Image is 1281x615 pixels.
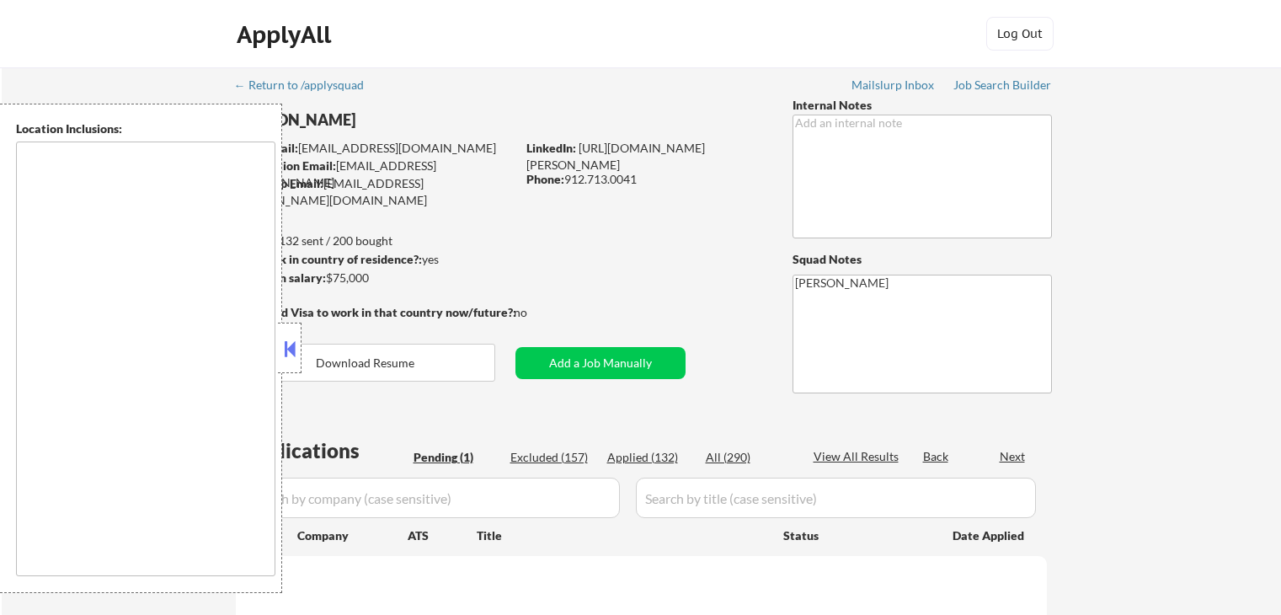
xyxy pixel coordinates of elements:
strong: Will need Visa to work in that country now/future?: [236,305,516,319]
div: Date Applied [953,527,1027,544]
div: yes [235,251,510,268]
div: ATS [408,527,477,544]
div: $75,000 [235,270,515,286]
a: ← Return to /applysquad [234,78,380,95]
button: Download Resume [236,344,495,382]
div: [EMAIL_ADDRESS][DOMAIN_NAME] [237,158,515,190]
div: ← Return to /applysquad [234,79,380,91]
input: Search by title (case sensitive) [636,478,1036,518]
div: All (290) [706,449,790,466]
div: Mailslurp Inbox [851,79,936,91]
div: [EMAIL_ADDRESS][DOMAIN_NAME] [237,140,515,157]
div: 132 sent / 200 bought [235,233,515,249]
div: Applications [241,441,408,461]
div: Back [923,448,950,465]
div: Status [783,520,928,550]
div: Location Inclusions: [16,120,275,137]
strong: LinkedIn: [526,141,576,155]
div: Excluded (157) [510,449,595,466]
div: Pending (1) [414,449,498,466]
strong: Can work in country of residence?: [235,252,422,266]
strong: Phone: [526,172,564,186]
div: 912.713.0041 [526,171,765,188]
div: Squad Notes [793,251,1052,268]
div: Internal Notes [793,97,1052,114]
a: [URL][DOMAIN_NAME][PERSON_NAME] [526,141,705,172]
input: Search by company (case sensitive) [241,478,620,518]
div: no [514,304,562,321]
div: Title [477,527,767,544]
button: Log Out [986,17,1054,51]
div: ApplyAll [237,20,336,49]
div: View All Results [814,448,904,465]
div: Job Search Builder [953,79,1052,91]
div: [EMAIL_ADDRESS][PERSON_NAME][DOMAIN_NAME] [236,175,515,208]
div: Next [1000,448,1027,465]
a: Mailslurp Inbox [851,78,936,95]
div: [PERSON_NAME] [236,110,582,131]
div: Company [297,527,408,544]
div: Applied (132) [607,449,691,466]
button: Add a Job Manually [515,347,686,379]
